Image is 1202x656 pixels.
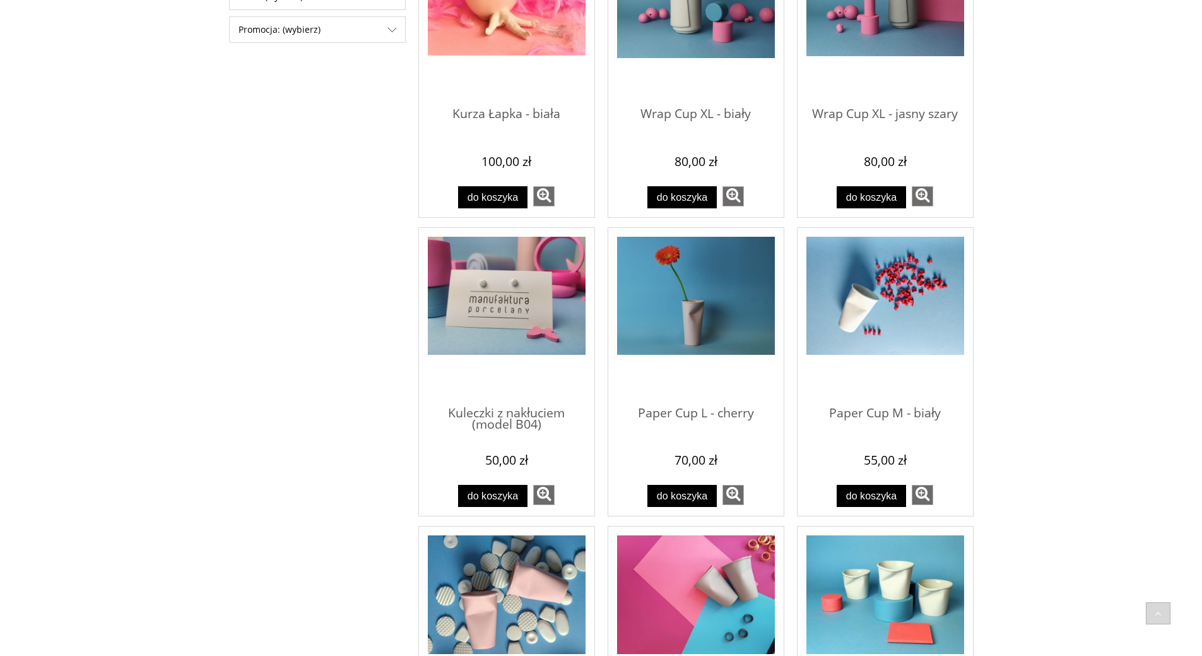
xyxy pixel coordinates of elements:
a: zobacz więcej [722,485,744,505]
button: Do koszyka Wrap Cup XL - jasny szary [837,186,906,208]
a: zobacz więcej [533,485,555,505]
span: Wrap Cup XL - jasny szary [806,96,964,134]
a: Przejdź do produktu Paper Cup M - biały [806,237,964,395]
img: Paper Cup L - cherry [617,237,775,355]
a: zobacz więcej [533,186,555,206]
em: 50,00 zł [485,451,528,468]
a: zobacz więcej [912,186,933,206]
img: Kuleczki z nakłuciem (model B04) [428,237,586,355]
a: Przejdź do produktu Paper Cup L - cherry [617,237,775,395]
button: Do koszyka Kurza Łapka - biała [458,186,527,208]
span: Kurza Łapka - biała [428,96,586,134]
button: Do koszyka Kuleczki z nakłuciem (model B04) [458,485,527,507]
a: Kuleczki z nakłuciem (model B04) [428,395,586,444]
span: Do koszyka [657,191,708,203]
a: Paper Cup L - cherry [617,395,775,444]
a: Wrap Cup XL - biały [617,96,775,146]
span: Paper Cup L - cherry [617,395,775,432]
img: Paper Cup M - jasny szary [617,535,775,654]
em: 80,00 zł [675,153,717,170]
span: Do koszyka [468,490,519,501]
em: 70,00 zł [675,451,717,468]
a: Kurza Łapka - biała [428,96,586,146]
img: Paper Cup S [806,535,964,654]
a: Przejdź do produktu Kuleczki z nakłuciem (model B04) [428,237,586,395]
span: Do koszyka [468,191,519,203]
button: Do koszyka Paper Cup L - cherry [647,485,717,507]
em: 100,00 zł [481,153,531,170]
span: Promocja: (wybierz) [230,17,405,42]
span: Do koszyka [657,490,708,501]
img: Paper Cup M - biały [806,237,964,355]
span: Do koszyka [846,490,897,501]
button: Do koszyka Paper Cup M - biały [837,485,906,507]
a: zobacz więcej [912,485,933,505]
a: Paper Cup M - biały [806,395,964,444]
span: Paper Cup M - biały [806,395,964,432]
img: Paper Cup M - cherry [428,535,586,654]
div: Filtruj [229,16,406,43]
span: Kuleczki z nakłuciem (model B04) [428,395,586,432]
em: 80,00 zł [864,153,907,170]
a: zobacz więcej [722,186,744,206]
span: Do koszyka [846,191,897,203]
a: Wrap Cup XL - jasny szary [806,96,964,146]
span: Wrap Cup XL - biały [617,96,775,134]
button: Do koszyka Wrap Cup XL - biały [647,186,717,208]
em: 55,00 zł [864,451,907,468]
